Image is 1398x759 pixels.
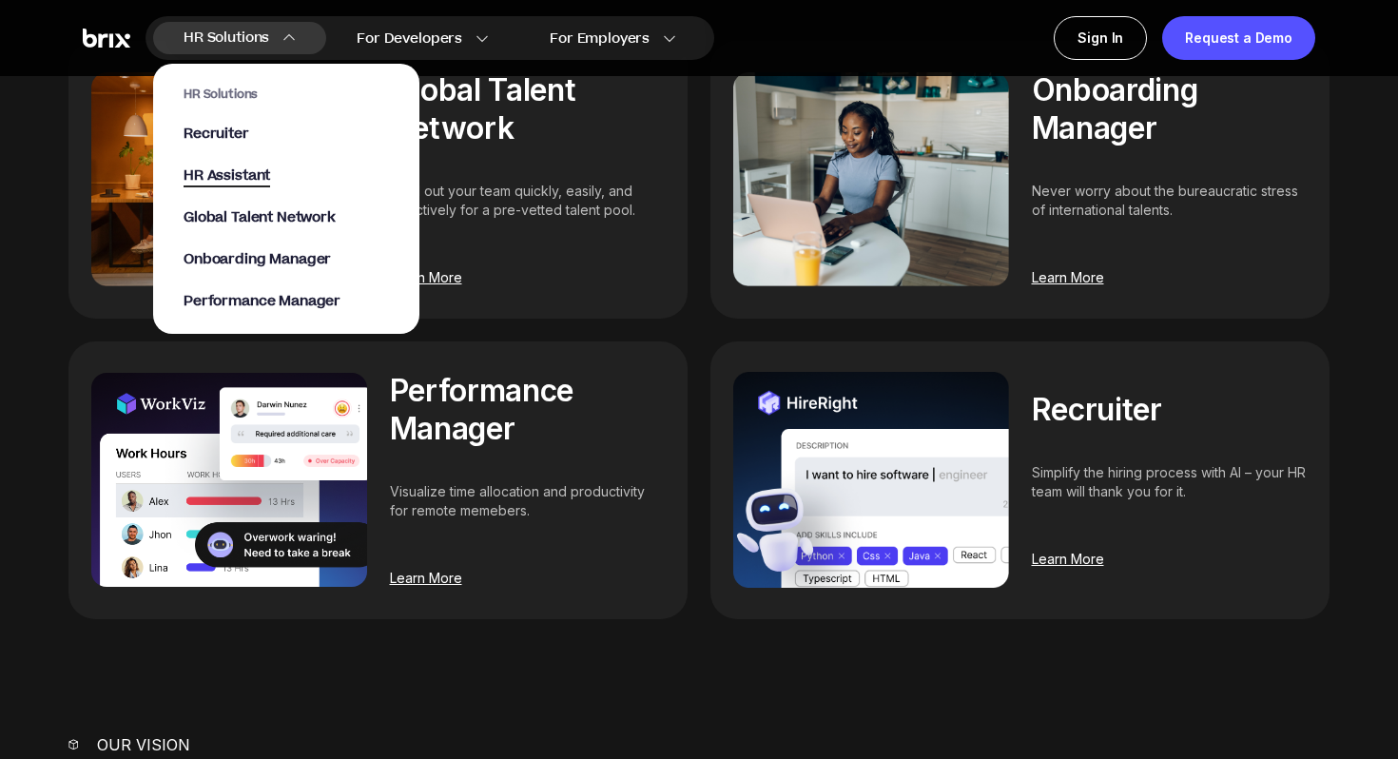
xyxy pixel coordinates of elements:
p: Onboarding Manager [1032,71,1308,147]
span: Learn More [1032,269,1104,285]
span: Global Talent Network [184,207,336,227]
a: HR Assistant [184,166,389,185]
p: Performance Manager [390,372,666,448]
img: vector [68,739,78,749]
p: Never worry about the bureaucratic stress of international talents. [1032,182,1308,220]
span: HR Solutions [184,87,389,102]
p: Recruiter [1032,391,1308,429]
a: Request a Demo [1162,16,1315,60]
a: Learn More [1032,267,1104,286]
span: Learn More [1032,551,1104,567]
p: Global Talent Network [390,71,666,147]
span: Onboarding Manager [184,249,331,269]
a: Onboarding Manager [184,250,389,269]
span: Performance Manager [184,291,340,311]
span: Learn More [390,570,462,586]
span: Learn More [390,269,462,285]
a: Performance Manager [184,292,389,311]
p: Build out your team quickly, easily, and effectively for a pre-vetted talent pool. [390,182,666,220]
img: Brix Logo [83,29,130,49]
span: For Developers [357,29,462,49]
a: Sign In [1054,16,1147,60]
p: Our Vision [97,733,190,756]
p: Simplify the hiring process with AI – your HR team will thank you for it. [1032,463,1308,501]
span: HR Assistant [184,165,270,187]
a: Learn More [1032,549,1104,568]
span: For Employers [550,29,650,49]
span: HR Solutions [184,23,269,53]
a: Global Talent Network [184,208,389,227]
p: Visualize time allocation and productivity for remote memebers. [390,482,666,520]
a: Learn More [390,267,462,286]
a: Recruiter [184,125,389,144]
a: Learn More [390,568,462,587]
span: Recruiter [184,124,249,144]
